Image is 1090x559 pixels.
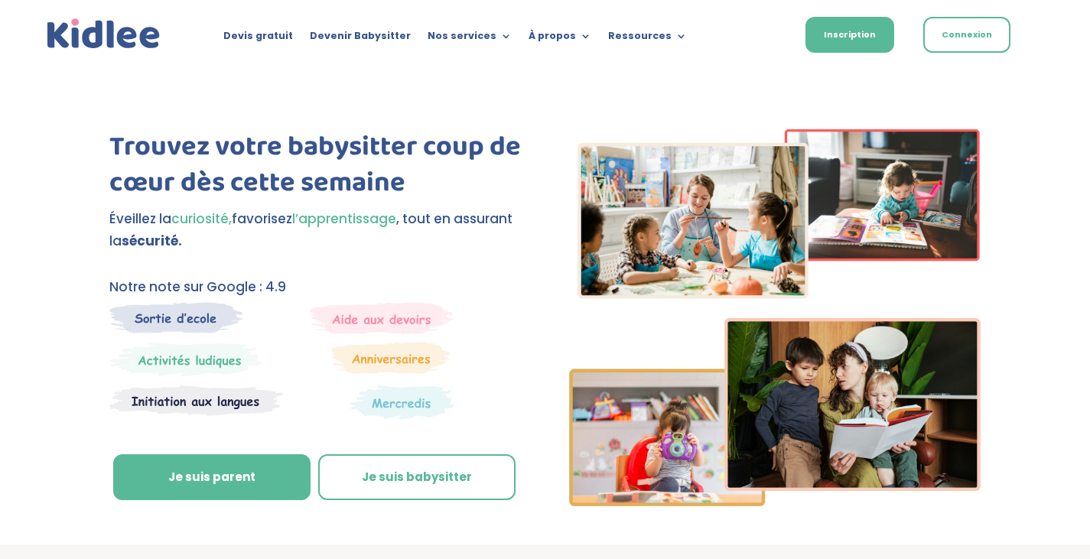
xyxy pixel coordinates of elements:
span: l’apprentissage [292,210,396,228]
a: Nos services [428,31,512,47]
img: Anniversaire [331,342,451,374]
p: Éveillez la favorisez , tout en assurant la [109,208,522,252]
a: Kidlee Logo [44,15,164,53]
a: Connexion [923,17,1010,53]
a: Devenir Babysitter [310,31,411,47]
img: Français [755,31,769,41]
a: Inscription [805,17,894,53]
p: Notre note sur Google : 4.9 [109,276,522,298]
a: À propos [529,31,591,47]
a: Je suis babysitter [318,454,516,500]
img: Imgs-2 [569,129,981,507]
img: Sortie decole [109,302,243,333]
h1: Trouvez votre babysitter coup de cœur dès cette semaine [109,129,522,209]
span: curiosité, [171,210,232,228]
img: Thematique [350,385,454,420]
a: Devis gratuit [223,31,293,47]
img: weekends [310,302,454,334]
strong: sécurité. [122,232,182,250]
img: logo_kidlee_bleu [44,15,164,53]
a: Je suis parent [113,454,311,500]
img: Atelier thematique [109,385,283,417]
img: Mercredi [109,342,261,377]
a: Ressources [608,31,687,47]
